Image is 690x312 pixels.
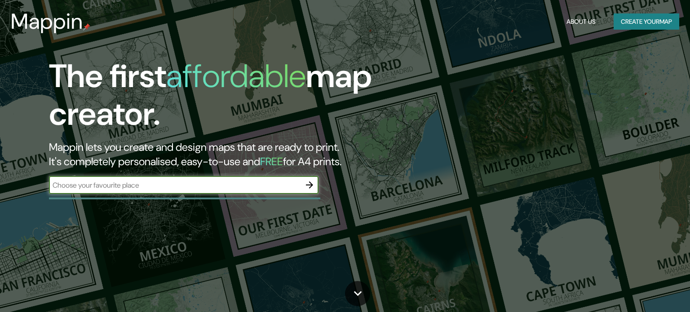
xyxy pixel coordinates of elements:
button: Create yourmap [614,13,679,30]
h1: affordable [166,55,306,97]
button: About Us [563,13,599,30]
iframe: Help widget launcher [610,277,680,302]
img: mappin-pin [83,23,90,31]
h1: The first map creator. [49,57,394,140]
h2: Mappin lets you create and design maps that are ready to print. It's completely personalised, eas... [49,140,394,169]
input: Choose your favourite place [49,180,301,190]
h3: Mappin [11,9,83,34]
h5: FREE [260,154,283,168]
